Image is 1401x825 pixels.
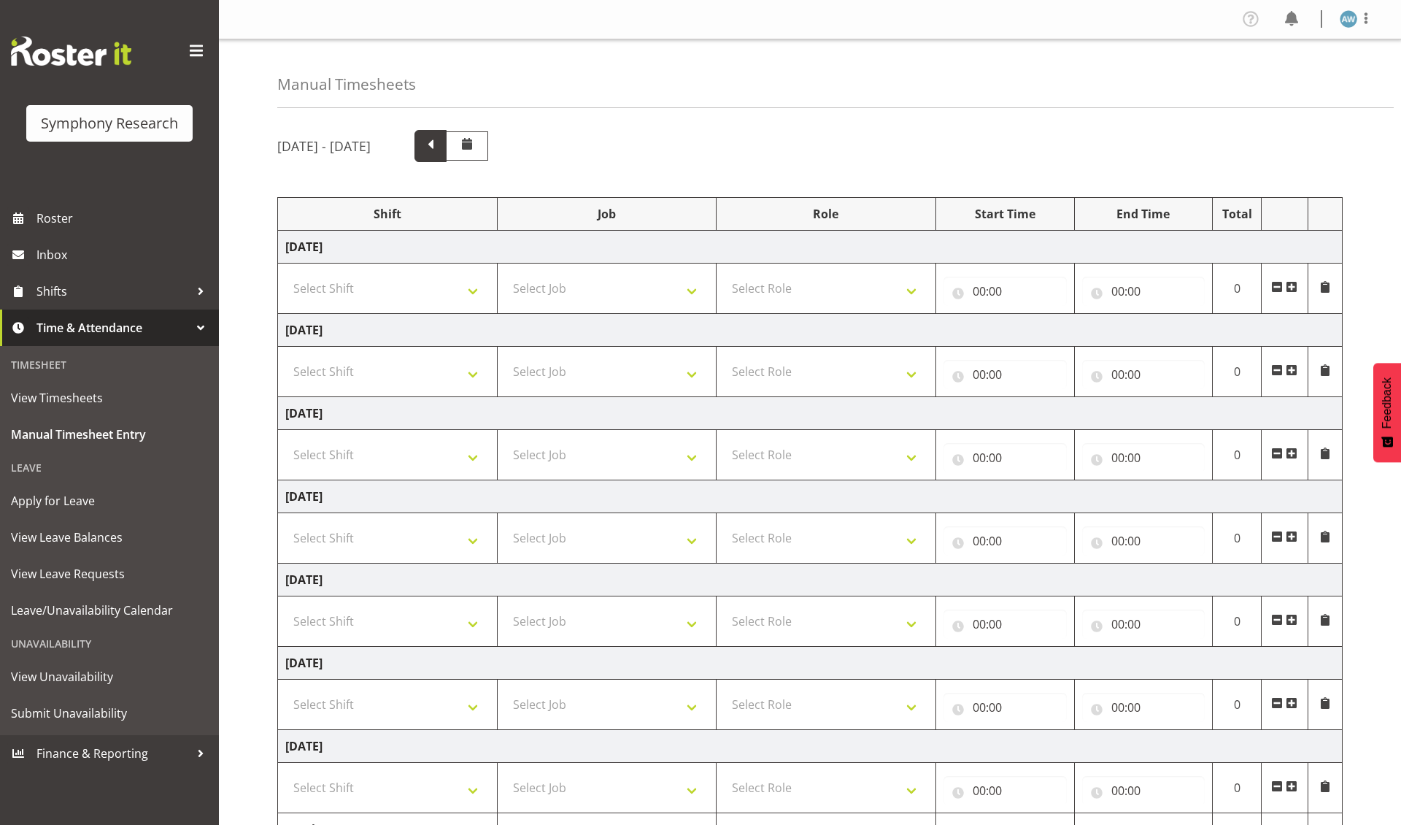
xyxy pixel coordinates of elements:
a: View Unavailability [4,659,215,695]
input: Click to select... [943,526,1067,556]
td: 0 [1213,596,1262,647]
h4: Manual Timesheets [277,76,416,93]
td: [DATE] [278,564,1343,596]
span: Submit Unavailability [11,702,208,724]
div: Role [724,205,928,223]
div: Unavailability [4,629,215,659]
div: Timesheet [4,350,215,380]
div: Leave [4,453,215,483]
span: Feedback [1381,377,1394,429]
span: Shifts [36,280,190,302]
a: View Leave Requests [4,556,215,592]
a: Submit Unavailability [4,695,215,732]
span: Apply for Leave [11,490,208,512]
input: Click to select... [943,776,1067,805]
a: Leave/Unavailability Calendar [4,592,215,629]
input: Click to select... [943,277,1067,306]
button: Feedback - Show survey [1373,363,1401,462]
input: Click to select... [943,610,1067,639]
div: Job [505,205,709,223]
td: [DATE] [278,231,1343,264]
td: 0 [1213,347,1262,397]
td: [DATE] [278,480,1343,513]
span: Finance & Reporting [36,742,190,764]
span: Manual Timesheet Entry [11,423,208,445]
a: View Timesheets [4,380,215,416]
a: Manual Timesheet Entry [4,416,215,453]
span: Leave/Unavailability Calendar [11,599,208,621]
div: End Time [1082,205,1205,223]
h5: [DATE] - [DATE] [277,138,371,154]
span: View Unavailability [11,666,208,688]
input: Click to select... [1082,277,1205,306]
span: View Leave Requests [11,563,208,585]
td: [DATE] [278,730,1343,763]
span: Inbox [36,244,212,266]
input: Click to select... [1082,360,1205,389]
span: View Leave Balances [11,526,208,548]
span: View Timesheets [11,387,208,409]
input: Click to select... [943,443,1067,472]
td: 0 [1213,680,1262,730]
td: [DATE] [278,397,1343,430]
span: Roster [36,207,212,229]
td: 0 [1213,264,1262,314]
img: angela-ward1839.jpg [1340,10,1357,28]
input: Click to select... [1082,693,1205,722]
td: 0 [1213,513,1262,564]
input: Click to select... [1082,610,1205,639]
input: Click to select... [943,693,1067,722]
div: Total [1220,205,1254,223]
span: Time & Attendance [36,317,190,339]
input: Click to select... [1082,776,1205,805]
a: Apply for Leave [4,483,215,519]
div: Shift [285,205,490,223]
td: 0 [1213,763,1262,813]
img: Rosterit website logo [11,37,131,66]
td: 0 [1213,430,1262,480]
div: Start Time [943,205,1067,223]
div: Symphony Research [41,112,178,134]
input: Click to select... [1082,526,1205,556]
td: [DATE] [278,314,1343,347]
a: View Leave Balances [4,519,215,556]
td: [DATE] [278,647,1343,680]
input: Click to select... [943,360,1067,389]
input: Click to select... [1082,443,1205,472]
